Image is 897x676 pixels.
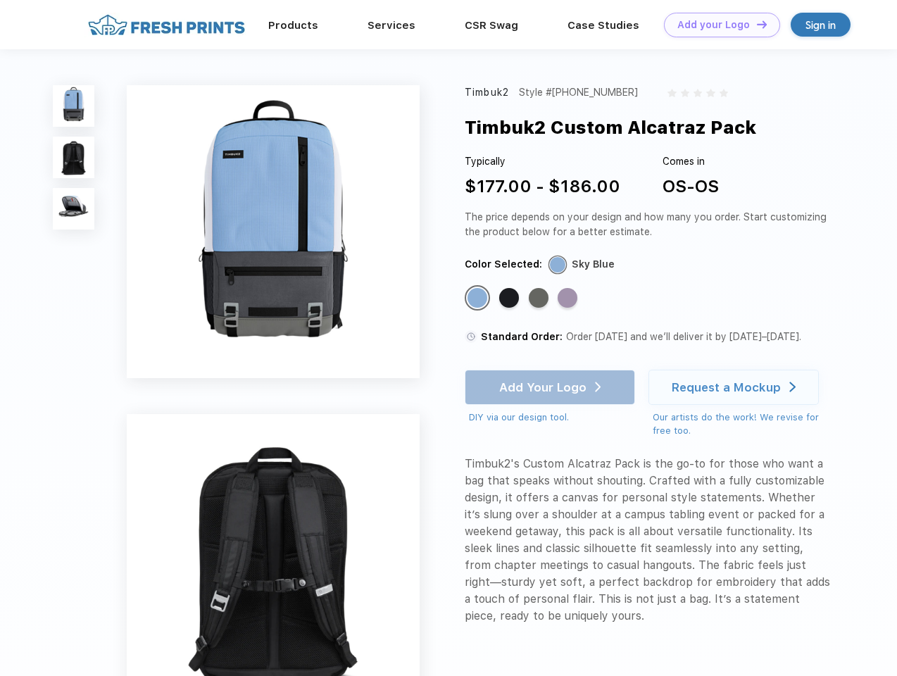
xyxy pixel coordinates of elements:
[481,331,563,342] span: Standard Order:
[465,154,620,169] div: Typically
[677,19,750,31] div: Add your Logo
[465,456,832,625] div: Timbuk2's Custom Alcatraz Pack is the go-to for those who want a bag that speaks without shouting...
[127,85,420,378] img: func=resize&h=640
[529,288,548,308] div: Gunmetal
[84,13,249,37] img: fo%20logo%202.webp
[653,411,832,438] div: Our artists do the work! We revise for free too.
[53,188,94,230] img: func=resize&h=100
[499,288,519,308] div: Jet Black
[53,85,94,127] img: func=resize&h=100
[268,19,318,32] a: Products
[465,330,477,343] img: standard order
[465,114,756,141] div: Timbuk2 Custom Alcatraz Pack
[667,89,676,97] img: gray_star.svg
[465,174,620,199] div: $177.00 - $186.00
[757,20,767,28] img: DT
[791,13,851,37] a: Sign in
[465,210,832,239] div: The price depends on your design and how many you order. Start customizing the product below for ...
[663,154,719,169] div: Comes in
[663,174,719,199] div: OS-OS
[572,257,615,272] div: Sky Blue
[805,17,836,33] div: Sign in
[720,89,728,97] img: gray_star.svg
[566,331,801,342] span: Order [DATE] and we’ll deliver it by [DATE]–[DATE].
[789,382,796,392] img: white arrow
[706,89,715,97] img: gray_star.svg
[681,89,689,97] img: gray_star.svg
[672,380,781,394] div: Request a Mockup
[694,89,702,97] img: gray_star.svg
[465,85,509,100] div: Timbuk2
[519,85,638,100] div: Style #[PHONE_NUMBER]
[468,288,487,308] div: Sky Blue
[465,257,542,272] div: Color Selected:
[469,411,635,425] div: DIY via our design tool.
[558,288,577,308] div: Lavender
[53,137,94,178] img: func=resize&h=100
